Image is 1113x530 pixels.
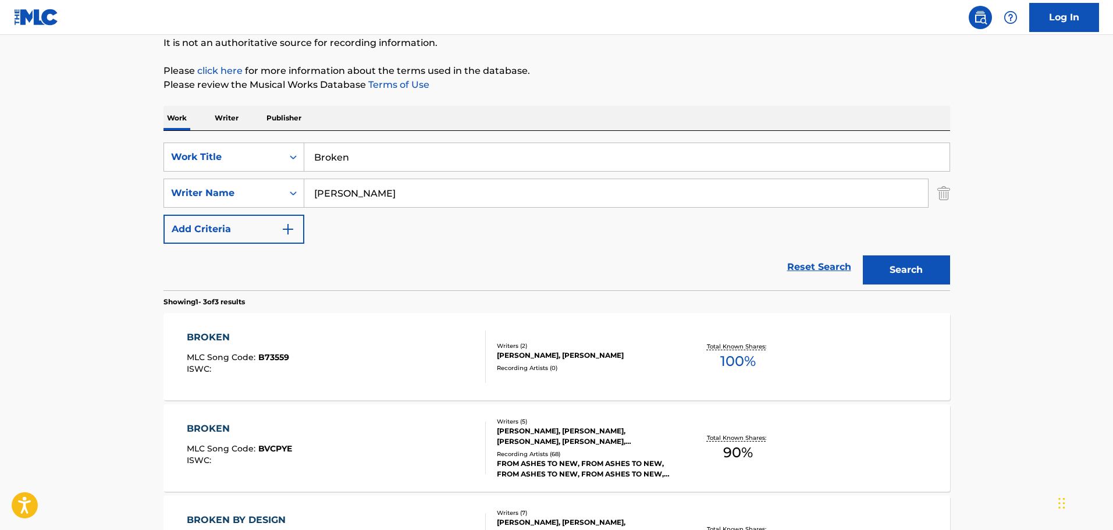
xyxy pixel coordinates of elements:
[187,443,258,454] span: MLC Song Code :
[999,6,1022,29] div: Help
[366,79,429,90] a: Terms of Use
[197,65,243,76] a: click here
[937,179,950,208] img: Delete Criterion
[497,364,673,372] div: Recording Artists ( 0 )
[258,443,292,454] span: BVCPYE
[163,36,950,50] p: It is not an authoritative source for recording information.
[1029,3,1099,32] a: Log In
[281,222,295,236] img: 9d2ae6d4665cec9f34b9.svg
[720,351,756,372] span: 100 %
[1058,486,1065,521] div: Drag
[163,64,950,78] p: Please for more information about the terms used in the database.
[187,422,292,436] div: BROKEN
[163,297,245,307] p: Showing 1 - 3 of 3 results
[258,352,289,362] span: B73559
[497,450,673,458] div: Recording Artists ( 68 )
[497,342,673,350] div: Writers ( 2 )
[973,10,987,24] img: search
[171,186,276,200] div: Writer Name
[163,106,190,130] p: Work
[707,342,769,351] p: Total Known Shares:
[263,106,305,130] p: Publisher
[14,9,59,26] img: MLC Logo
[497,350,673,361] div: [PERSON_NAME], [PERSON_NAME]
[163,143,950,290] form: Search Form
[163,404,950,492] a: BROKENMLC Song Code:BVCPYEISWC:Writers (5)[PERSON_NAME], [PERSON_NAME], [PERSON_NAME], [PERSON_NA...
[723,442,753,463] span: 90 %
[187,513,293,527] div: BROKEN BY DESIGN
[171,150,276,164] div: Work Title
[497,426,673,447] div: [PERSON_NAME], [PERSON_NAME], [PERSON_NAME], [PERSON_NAME], [PERSON_NAME]
[187,364,214,374] span: ISWC :
[497,508,673,517] div: Writers ( 7 )
[211,106,242,130] p: Writer
[781,254,857,280] a: Reset Search
[497,458,673,479] div: FROM ASHES TO NEW, FROM ASHES TO NEW, FROM ASHES TO NEW, FROM ASHES TO NEW, FROM ASHES TO NEW
[497,417,673,426] div: Writers ( 5 )
[187,455,214,465] span: ISWC :
[1004,10,1018,24] img: help
[187,352,258,362] span: MLC Song Code :
[163,215,304,244] button: Add Criteria
[163,313,950,400] a: BROKENMLC Song Code:B73559ISWC:Writers (2)[PERSON_NAME], [PERSON_NAME]Recording Artists (0)Total ...
[187,330,289,344] div: BROKEN
[707,433,769,442] p: Total Known Shares:
[1055,474,1113,530] iframe: Chat Widget
[163,78,950,92] p: Please review the Musical Works Database
[969,6,992,29] a: Public Search
[863,255,950,284] button: Search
